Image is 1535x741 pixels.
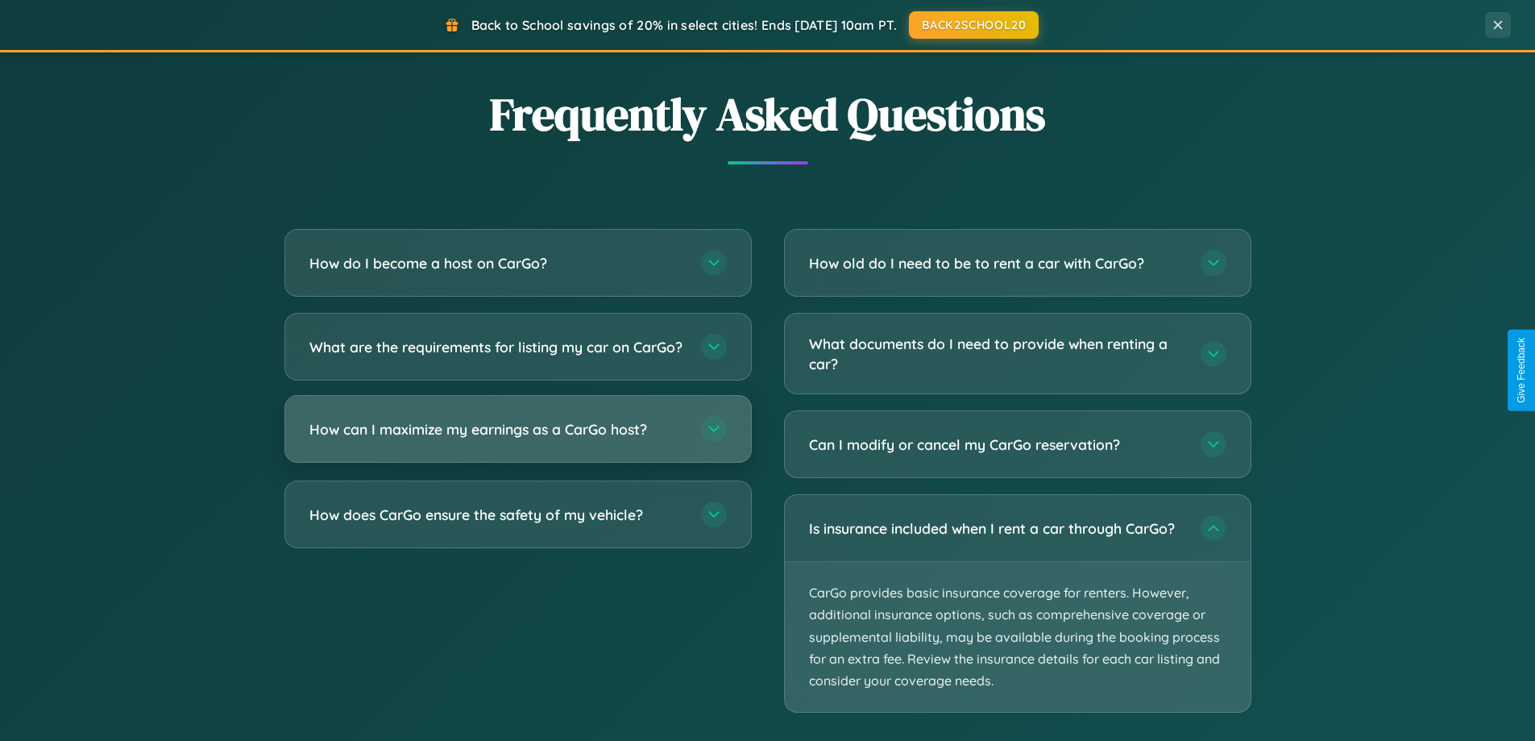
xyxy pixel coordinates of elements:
[471,17,897,33] span: Back to School savings of 20% in select cities! Ends [DATE] 10am PT.
[309,419,685,439] h3: How can I maximize my earnings as a CarGo host?
[785,562,1251,712] p: CarGo provides basic insurance coverage for renters. However, additional insurance options, such ...
[809,518,1184,539] h3: Is insurance included when I rent a car through CarGo?
[309,337,685,357] h3: What are the requirements for listing my car on CarGo?
[809,334,1184,373] h3: What documents do I need to provide when renting a car?
[809,435,1184,455] h3: Can I modify or cancel my CarGo reservation?
[309,253,685,273] h3: How do I become a host on CarGo?
[809,253,1184,273] h3: How old do I need to be to rent a car with CarGo?
[1516,338,1527,403] div: Give Feedback
[309,505,685,525] h3: How does CarGo ensure the safety of my vehicle?
[284,83,1251,145] h2: Frequently Asked Questions
[909,11,1039,39] button: BACK2SCHOOL20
